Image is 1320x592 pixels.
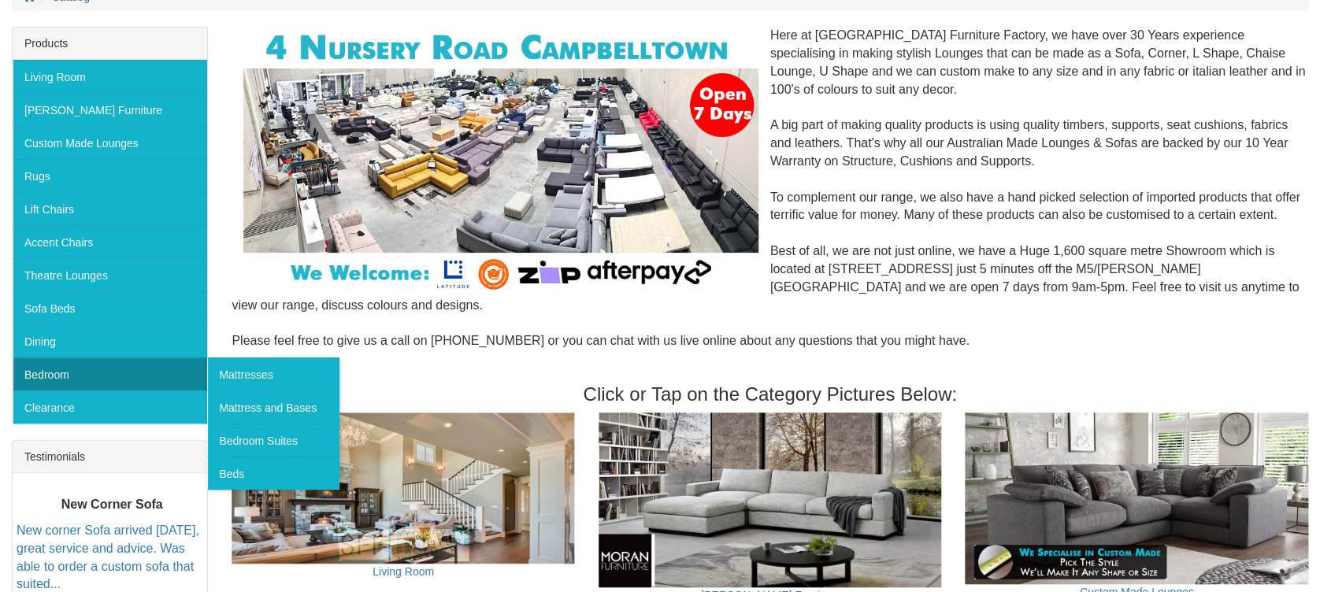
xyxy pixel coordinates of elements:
a: Bedroom Suites [207,424,339,457]
a: Sofa Beds [13,291,207,324]
a: Beds [207,457,339,490]
a: Theatre Lounges [13,258,207,291]
img: Custom Made Lounges [965,413,1308,584]
a: Living Room [373,565,434,578]
a: Lift Chairs [13,192,207,225]
a: Accent Chairs [13,225,207,258]
img: Living Room [232,413,575,564]
h3: Click or Tap on the Category Pictures Below: [232,384,1308,405]
a: New corner Sofa arrived [DATE], great service and advice. Was able to order a custom sofa that su... [17,523,199,590]
a: Rugs [13,159,207,192]
a: Clearance [13,390,207,424]
div: Products [13,28,207,60]
a: [PERSON_NAME] Furniture [13,93,207,126]
div: Here at [GEOGRAPHIC_DATA] Furniture Factory, we have over 30 Years experience specialising in mak... [232,27,1308,368]
img: Moran Furniture [599,413,942,586]
a: Mattress and Bases [207,390,339,424]
a: Mattresses [207,357,339,390]
b: New Corner Sofa [61,498,163,511]
a: Dining [13,324,207,357]
a: Living Room [13,60,207,93]
img: Corner Modular Lounges [243,27,758,294]
a: Custom Made Lounges [13,126,207,159]
a: Bedroom [13,357,207,390]
div: Testimonials [13,441,207,473]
